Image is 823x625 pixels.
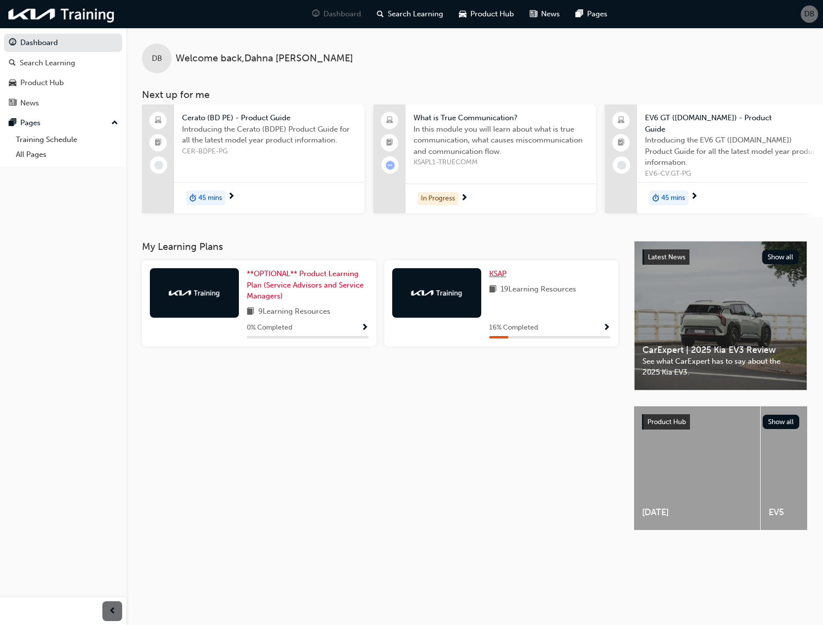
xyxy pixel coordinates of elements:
span: Introducing the Cerato (BDPE) Product Guide for all the latest model year product information. [182,124,357,146]
span: 19 Learning Resources [501,284,576,296]
button: Pages [4,114,122,132]
a: Product Hub [4,74,122,92]
a: guage-iconDashboard [304,4,369,24]
span: duration-icon [652,192,659,204]
span: **OPTIONAL** Product Learning Plan (Service Advisors and Service Managers) [247,269,364,300]
span: search-icon [9,59,16,68]
span: See what CarExpert has to say about the 2025 Kia EV3. [642,356,799,378]
span: guage-icon [9,39,16,48]
span: laptop-icon [155,114,162,127]
a: car-iconProduct Hub [451,4,522,24]
span: search-icon [377,8,384,20]
span: CarExpert | 2025 Kia EV3 Review [642,344,799,356]
span: EV6-CV.GT-PG [645,168,820,180]
span: Pages [587,8,607,20]
span: book-icon [489,284,497,296]
span: next-icon [460,194,468,203]
span: car-icon [9,79,16,88]
a: Cerato (BD PE) - Product GuideIntroducing the Cerato (BDPE) Product Guide for all the latest mode... [142,104,365,213]
button: Show all [762,250,799,264]
span: 0 % Completed [247,322,292,334]
a: KSAP [489,268,510,280]
a: news-iconNews [522,4,568,24]
span: learningRecordVerb_NONE-icon [617,161,626,170]
span: pages-icon [9,119,16,128]
span: laptop-icon [386,114,393,127]
span: In this module you will learn about what is true communication, what causes miscommunication and ... [413,124,588,157]
a: Latest NewsShow allCarExpert | 2025 Kia EV3 ReviewSee what CarExpert has to say about the 2025 Ki... [634,241,807,390]
div: Search Learning [20,57,75,69]
button: Show Progress [603,322,610,334]
a: [DATE] [634,406,760,530]
span: Show Progress [603,324,610,333]
a: News [4,94,122,112]
span: booktick-icon [155,137,162,149]
span: 16 % Completed [489,322,538,334]
span: CER-BDPE-PG [182,146,357,157]
span: news-icon [530,8,537,20]
button: DB [801,5,818,23]
a: **OPTIONAL** Product Learning Plan (Service Advisors and Service Managers) [247,268,368,302]
span: Introducing the EV6 GT ([DOMAIN_NAME]) Product Guide for all the latest model year product inform... [645,135,820,168]
a: search-iconSearch Learning [369,4,451,24]
span: next-icon [228,192,235,201]
span: learningRecordVerb_NONE-icon [154,161,163,170]
span: guage-icon [312,8,320,20]
img: kia-training [167,288,222,298]
span: laptop-icon [618,114,625,127]
span: Dashboard [323,8,361,20]
a: All Pages [12,147,122,162]
a: Latest NewsShow all [642,249,799,265]
span: learningRecordVerb_ATTEMPT-icon [386,161,395,170]
h3: My Learning Plans [142,241,618,252]
span: news-icon [9,99,16,108]
span: next-icon [690,192,698,201]
span: Show Progress [361,324,368,333]
a: Training Schedule [12,132,122,147]
span: DB [804,8,815,20]
h3: Next up for me [126,89,823,100]
span: Latest News [648,253,686,261]
img: kia-training [410,288,464,298]
span: News [541,8,560,20]
button: Show all [763,415,800,429]
a: Product HubShow all [642,414,799,430]
span: 45 mins [661,192,685,204]
span: booktick-icon [618,137,625,149]
span: booktick-icon [386,137,393,149]
span: Product Hub [647,418,686,426]
span: Cerato (BD PE) - Product Guide [182,112,357,124]
span: What is True Communication? [413,112,588,124]
a: What is True Communication?In this module you will learn about what is true communication, what c... [373,104,596,213]
span: car-icon [459,8,466,20]
span: Product Hub [470,8,514,20]
span: [DATE] [642,507,752,518]
span: 9 Learning Resources [258,306,330,318]
span: pages-icon [576,8,583,20]
button: Show Progress [361,322,368,334]
div: Product Hub [20,77,64,89]
span: up-icon [111,117,118,130]
div: News [20,97,39,109]
a: Dashboard [4,34,122,52]
span: DB [152,53,162,64]
span: KSAPL1-TRUECOMM [413,157,588,168]
span: 45 mins [198,192,222,204]
span: EV6 GT ([DOMAIN_NAME]) - Product Guide [645,112,820,135]
div: Pages [20,117,41,129]
span: prev-icon [109,605,116,618]
img: kia-training [5,4,119,24]
button: DashboardSearch LearningProduct HubNews [4,32,122,114]
span: book-icon [247,306,254,318]
span: Welcome back , Dahna [PERSON_NAME] [176,53,353,64]
span: Search Learning [388,8,443,20]
span: duration-icon [189,192,196,204]
div: In Progress [417,192,458,205]
a: Search Learning [4,54,122,72]
a: pages-iconPages [568,4,615,24]
span: KSAP [489,269,506,278]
